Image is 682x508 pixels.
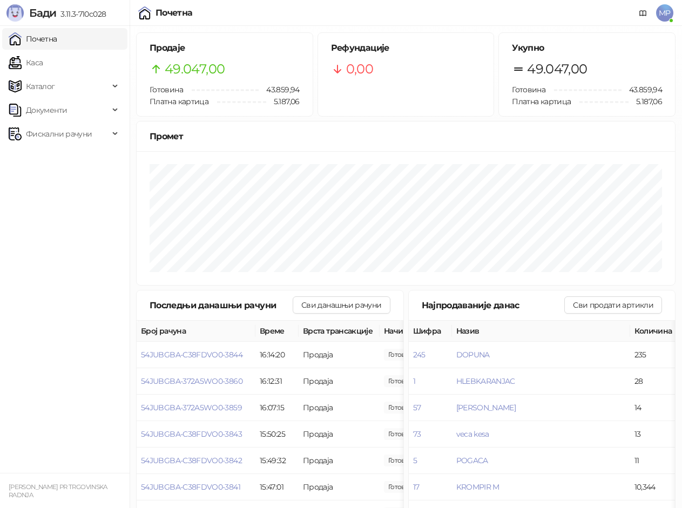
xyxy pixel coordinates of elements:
[137,321,255,342] th: Број рачуна
[150,85,183,94] span: Готовина
[512,97,571,106] span: Платна картица
[255,448,299,474] td: 15:49:32
[259,84,299,96] span: 43.859,94
[150,42,300,55] h5: Продаје
[293,296,390,314] button: Сви данашњи рачуни
[156,9,193,17] div: Почетна
[413,429,421,439] button: 73
[299,448,380,474] td: Продаја
[141,376,242,386] button: 54JUBGBA-372A5WO0-3860
[456,376,515,386] button: HLEBKARANJAC
[512,85,545,94] span: Готовина
[255,321,299,342] th: Време
[299,368,380,395] td: Продаја
[630,448,679,474] td: 11
[413,376,415,386] button: 1
[26,76,55,97] span: Каталог
[255,474,299,500] td: 15:47:01
[456,456,488,465] button: POGACA
[299,395,380,421] td: Продаја
[413,350,426,360] button: 245
[9,28,57,50] a: Почетна
[384,481,421,493] span: 380,00
[564,296,662,314] button: Сви продати артикли
[656,4,673,22] span: MP
[255,421,299,448] td: 15:50:25
[380,321,488,342] th: Начини плаћања
[456,403,516,412] button: [PERSON_NAME]
[255,395,299,421] td: 16:07:15
[266,96,300,107] span: 5.187,06
[456,350,490,360] button: DOPUNA
[141,403,242,412] button: 54JUBGBA-372A5WO0-3859
[56,9,106,19] span: 3.11.3-710c028
[413,482,420,492] button: 17
[413,403,421,412] button: 57
[26,99,67,121] span: Документи
[299,474,380,500] td: Продаја
[165,59,225,79] span: 49.047,00
[255,368,299,395] td: 16:12:31
[384,428,421,440] span: 205,00
[299,342,380,368] td: Продаја
[299,321,380,342] th: Врста трансакције
[630,321,679,342] th: Количина
[384,402,421,414] span: 925,00
[629,96,662,107] span: 5.187,06
[409,321,452,342] th: Шифра
[9,483,107,499] small: [PERSON_NAME] PR TRGOVINSKA RADNJA
[346,59,373,79] span: 0,00
[141,429,242,439] button: 54JUBGBA-C38FDVO0-3843
[452,321,630,342] th: Назив
[413,456,417,465] button: 5
[331,42,481,55] h5: Рефундације
[141,482,240,492] button: 54JUBGBA-C38FDVO0-3841
[630,368,679,395] td: 28
[456,429,489,439] button: veca kesa
[630,474,679,500] td: 10,344
[512,42,662,55] h5: Укупно
[634,4,652,22] a: Документација
[141,350,242,360] button: 54JUBGBA-C38FDVO0-3844
[384,455,421,466] span: 240,00
[150,97,208,106] span: Платна картица
[150,130,662,143] div: Промет
[384,375,421,387] span: 100,00
[622,84,662,96] span: 43.859,94
[141,456,242,465] button: 54JUBGBA-C38FDVO0-3842
[630,395,679,421] td: 14
[26,123,92,145] span: Фискални рачуни
[9,52,43,73] a: Каса
[255,342,299,368] td: 16:14:20
[630,421,679,448] td: 13
[6,4,24,22] img: Logo
[29,6,56,19] span: Бади
[527,59,587,79] span: 49.047,00
[384,349,421,361] span: 505,00
[150,299,293,312] div: Последњи данашњи рачуни
[456,482,499,492] button: KROMPIR M
[299,421,380,448] td: Продаја
[630,342,679,368] td: 235
[422,299,565,312] div: Најпродаваније данас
